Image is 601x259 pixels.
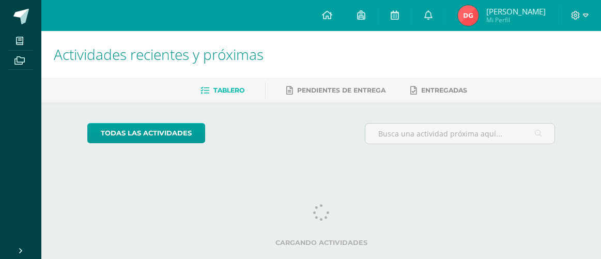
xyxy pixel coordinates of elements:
[421,86,467,94] span: Entregadas
[54,44,264,64] span: Actividades recientes y próximas
[458,5,479,26] img: 0425b16b626d4db1183b89149a4d08c4.png
[286,82,386,99] a: Pendientes de entrega
[297,86,386,94] span: Pendientes de entrega
[213,86,244,94] span: Tablero
[486,6,546,17] span: [PERSON_NAME]
[410,82,467,99] a: Entregadas
[87,123,205,143] a: todas las Actividades
[365,124,554,144] input: Busca una actividad próxima aquí...
[201,82,244,99] a: Tablero
[87,239,555,247] label: Cargando actividades
[486,16,546,24] span: Mi Perfil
